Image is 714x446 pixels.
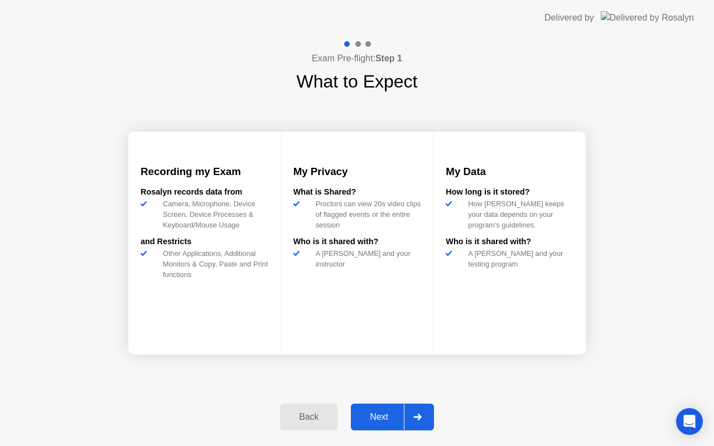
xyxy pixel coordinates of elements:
[293,164,421,180] h3: My Privacy
[141,186,268,198] div: Rosalyn records data from
[280,404,337,430] button: Back
[354,412,404,422] div: Next
[446,164,573,180] h3: My Data
[544,11,594,25] div: Delivered by
[311,198,421,231] div: Proctors can view 20s video clips of flagged events or the entire session
[283,412,334,422] div: Back
[676,408,703,435] div: Open Intercom Messenger
[464,198,573,231] div: How [PERSON_NAME] keeps your data depends on your program’s guidelines.
[351,404,434,430] button: Next
[158,248,268,280] div: Other Applications, Additional Monitors & Copy, Paste and Print functions
[158,198,268,231] div: Camera, Microphone, Device Screen, Device Processes & Keyboard/Mouse Usage
[464,248,573,269] div: A [PERSON_NAME] and your testing program
[311,248,421,269] div: A [PERSON_NAME] and your instructor
[141,164,268,180] h3: Recording my Exam
[312,52,402,65] h4: Exam Pre-flight:
[601,11,694,24] img: Delivered by Rosalyn
[141,236,268,248] div: and Restricts
[293,236,421,248] div: Who is it shared with?
[446,186,573,198] div: How long is it stored?
[375,54,402,63] b: Step 1
[297,68,418,95] h1: What to Expect
[446,236,573,248] div: Who is it shared with?
[293,186,421,198] div: What is Shared?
